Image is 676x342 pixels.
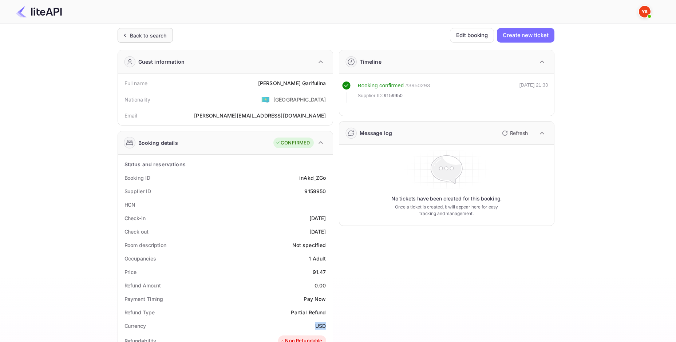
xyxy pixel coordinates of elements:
[124,187,151,195] div: Supplier ID
[360,129,392,137] div: Message log
[124,112,137,119] div: Email
[292,241,326,249] div: Not specified
[124,96,151,103] div: Nationality
[273,96,326,103] div: [GEOGRAPHIC_DATA]
[124,214,146,222] div: Check-in
[299,174,326,182] div: inAkd_ZGo
[519,81,548,103] div: [DATE] 21:33
[261,93,270,106] span: United States
[405,81,430,90] div: # 3950293
[304,187,326,195] div: 9159950
[124,309,155,316] div: Refund Type
[275,139,310,147] div: CONFIRMED
[498,127,531,139] button: Refresh
[315,282,326,289] div: 0.00
[124,268,137,276] div: Price
[384,92,403,99] span: 9159950
[450,28,494,43] button: Edit booking
[358,92,383,99] span: Supplier ID:
[315,322,326,330] div: USD
[124,79,147,87] div: Full name
[124,255,156,262] div: Occupancies
[138,58,185,65] div: Guest information
[309,214,326,222] div: [DATE]
[639,6,651,17] img: Yandex Support
[309,228,326,235] div: [DATE]
[391,195,502,202] p: No tickets have been created for this booking.
[124,282,161,289] div: Refund Amount
[358,81,404,90] div: Booking confirmed
[138,139,178,147] div: Booking details
[510,129,528,137] p: Refresh
[124,295,163,303] div: Payment Timing
[258,79,326,87] div: [PERSON_NAME] Garifulina
[360,58,382,65] div: Timeline
[16,6,62,17] img: LiteAPI Logo
[389,204,504,217] p: Once a ticket is created, it will appear here for easy tracking and management.
[124,322,146,330] div: Currency
[124,228,149,235] div: Check out
[124,160,186,168] div: Status and reservations
[124,241,166,249] div: Room description
[124,174,150,182] div: Booking ID
[497,28,554,43] button: Create new ticket
[304,295,326,303] div: Pay Now
[309,255,326,262] div: 1 Adult
[313,268,326,276] div: 91.47
[194,112,326,119] div: [PERSON_NAME][EMAIL_ADDRESS][DOMAIN_NAME]
[130,32,167,39] div: Back to search
[124,201,136,208] div: HCN
[291,309,326,316] div: Partial Refund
